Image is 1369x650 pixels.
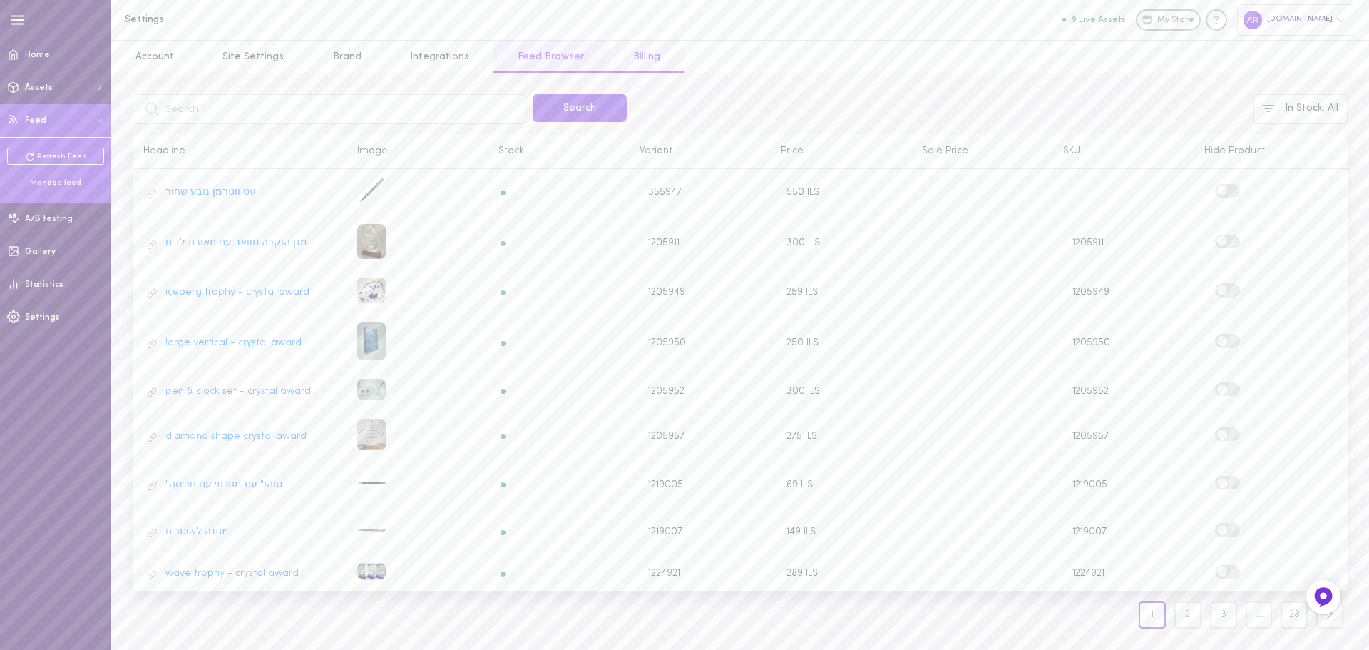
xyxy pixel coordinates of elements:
[786,479,813,490] span: 69 ILS
[786,187,819,198] span: 550 ILS
[786,386,820,397] span: 300 ILS
[1134,601,1170,629] a: 1
[1072,431,1109,442] span: 1205957
[786,238,820,248] span: 300 ILS
[1276,601,1312,629] a: 28
[1253,94,1348,124] button: In Stock: All
[165,186,256,199] a: עט ווטרמן נובע שחור
[165,430,307,443] a: diamond shape crystal award
[1210,601,1237,629] a: 3
[165,337,302,350] a: large vertical - crystal award
[1313,586,1334,608] img: Feedback Button
[770,145,911,158] div: Price
[25,215,73,223] span: A/B testing
[7,178,104,188] div: Manage feed
[911,145,1052,158] div: Sale Price
[25,313,60,322] span: Settings
[1136,9,1201,31] a: My Store
[1072,386,1109,397] span: 1205952
[133,94,525,124] input: Search
[1072,568,1104,579] span: 1224921
[629,145,770,158] div: Variant
[488,145,629,158] div: Stock
[648,186,682,199] span: 355947
[1246,601,1273,629] a: ...
[786,568,818,579] span: 289 ILS
[165,385,311,398] a: pen & clock set - crystal award
[125,14,360,25] h1: Settings
[648,337,686,350] span: 1205950
[648,286,685,299] span: 1205949
[309,41,386,73] a: Brand
[1206,9,1227,31] div: Knowledge center
[648,430,684,443] span: 1205957
[1072,527,1107,537] span: 1219007
[165,567,299,580] a: wave trophy - crystal award
[1062,15,1126,24] button: 9 Live Assets
[1139,601,1166,629] a: 1
[25,280,63,289] span: Statistics
[165,526,229,539] a: מתנה לשוטרים
[533,94,627,122] button: Search
[165,286,309,299] a: iceberg trophy - crystal award
[1072,238,1104,248] span: 1205911
[609,41,684,73] a: Billing
[648,526,682,539] span: 1219007
[347,145,488,158] div: Image
[648,385,684,398] span: 1205952
[786,337,819,348] span: 250 ILS
[1072,337,1110,348] span: 1205950
[7,148,104,165] a: Refresh Feed
[786,287,818,298] span: 259 ILS
[648,479,683,492] span: 1219005
[1194,145,1335,158] div: Hide Product
[25,51,50,59] span: Home
[25,83,53,92] span: Assets
[648,237,680,250] span: 1205911
[1237,4,1355,35] div: [DOMAIN_NAME]
[25,116,46,125] span: Feed
[648,567,680,580] span: 1224921
[786,527,816,537] span: 149 ILS
[133,145,347,158] div: Headline
[111,41,198,73] a: Account
[1174,601,1201,629] a: 2
[493,41,608,73] a: Feed Browser
[25,248,56,256] span: Gallery
[1072,479,1107,490] span: 1219005
[1157,14,1194,27] span: My Store
[1072,287,1109,298] span: 1205949
[198,41,308,73] a: Site Settings
[165,237,307,250] a: מגן הוקרה טוואר עם תאורת לדים
[165,479,282,492] a: "סוהו" עט מתכתי עם חריטה
[1062,15,1136,25] a: 9 Live Assets
[1052,145,1194,158] div: SKU
[1206,601,1241,629] a: 3
[386,41,493,73] a: Integrations
[786,431,817,442] span: 275 ILS
[1281,601,1308,629] a: 28
[1170,601,1206,629] a: 2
